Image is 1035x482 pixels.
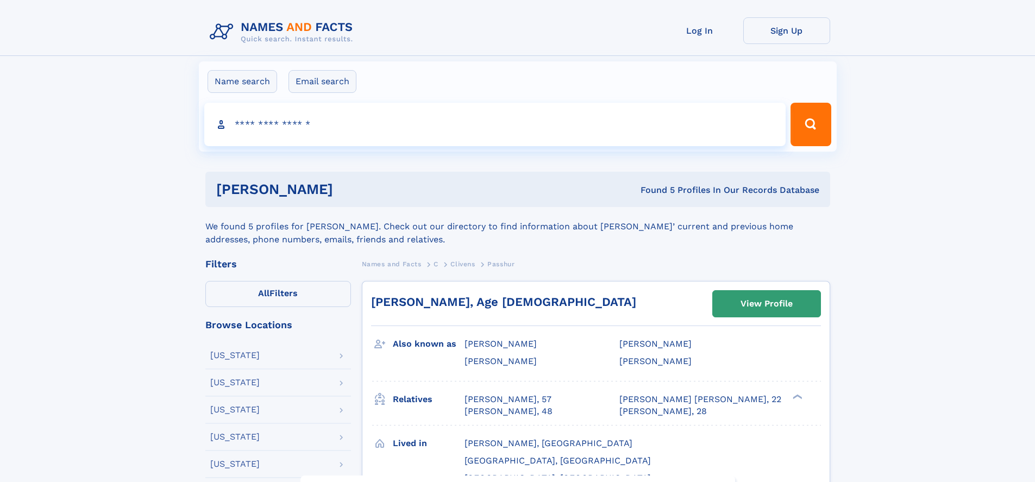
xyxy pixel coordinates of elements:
[216,183,487,196] h1: [PERSON_NAME]
[741,291,793,316] div: View Profile
[790,393,803,400] div: ❯
[393,434,465,453] h3: Lived in
[205,17,362,47] img: Logo Names and Facts
[619,339,692,349] span: [PERSON_NAME]
[205,259,351,269] div: Filters
[465,339,537,349] span: [PERSON_NAME]
[487,184,819,196] div: Found 5 Profiles In Our Records Database
[371,295,636,309] a: [PERSON_NAME], Age [DEMOGRAPHIC_DATA]
[434,257,438,271] a: C
[450,260,475,268] span: Clivens
[210,405,260,414] div: [US_STATE]
[465,455,651,466] span: [GEOGRAPHIC_DATA], [GEOGRAPHIC_DATA]
[210,351,260,360] div: [US_STATE]
[619,405,707,417] a: [PERSON_NAME], 28
[288,70,356,93] label: Email search
[393,390,465,409] h3: Relatives
[619,356,692,366] span: [PERSON_NAME]
[210,433,260,441] div: [US_STATE]
[791,103,831,146] button: Search Button
[393,335,465,353] h3: Also known as
[205,281,351,307] label: Filters
[713,291,820,317] a: View Profile
[743,17,830,44] a: Sign Up
[465,438,632,448] span: [PERSON_NAME], [GEOGRAPHIC_DATA]
[208,70,277,93] label: Name search
[450,257,475,271] a: Clivens
[362,257,422,271] a: Names and Facts
[204,103,786,146] input: search input
[205,320,351,330] div: Browse Locations
[258,288,269,298] span: All
[210,460,260,468] div: [US_STATE]
[434,260,438,268] span: C
[656,17,743,44] a: Log In
[210,378,260,387] div: [US_STATE]
[465,393,551,405] a: [PERSON_NAME], 57
[465,356,537,366] span: [PERSON_NAME]
[619,393,781,405] a: [PERSON_NAME] [PERSON_NAME], 22
[205,207,830,246] div: We found 5 profiles for [PERSON_NAME]. Check out our directory to find information about [PERSON_...
[487,260,515,268] span: Passhur
[465,405,553,417] a: [PERSON_NAME], 48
